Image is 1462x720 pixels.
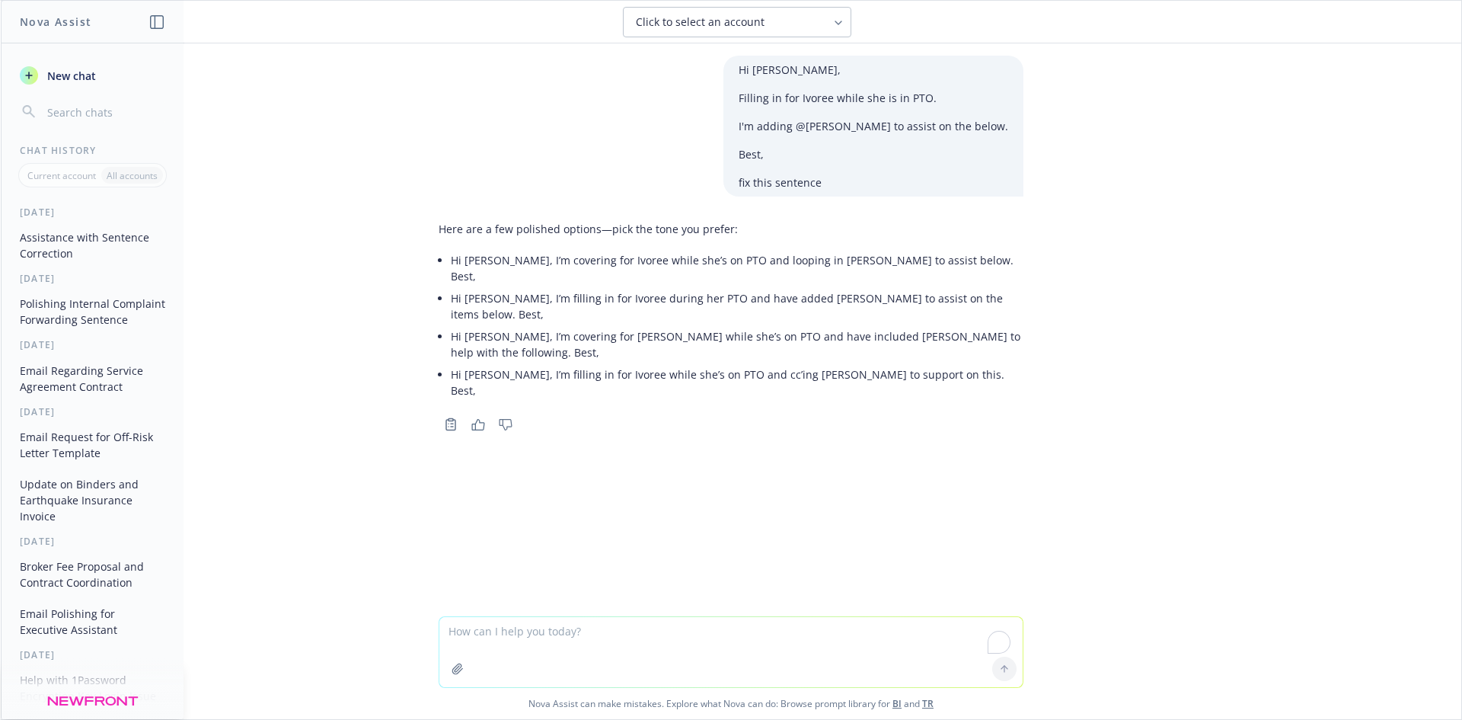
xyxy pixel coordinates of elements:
li: Hi [PERSON_NAME], I’m filling in for Ivoree during her PTO and have added [PERSON_NAME] to assist... [451,287,1023,325]
button: Thumbs down [493,414,518,435]
span: Nova Assist can make mistakes. Explore what Nova can do: Browse prompt library for and [7,688,1455,719]
p: fix this sentence [739,174,1008,190]
li: Hi [PERSON_NAME], I’m filling in for Ivoree while she’s on PTO and cc’ing [PERSON_NAME] to suppor... [451,363,1023,402]
p: I'm adding @[PERSON_NAME] to assist on the below. [739,118,1008,134]
button: Email Regarding Service Agreement Contract [14,358,171,399]
input: Search chats [44,101,165,123]
svg: Copy to clipboard [444,418,458,431]
span: Click to select an account [636,14,765,30]
li: Hi [PERSON_NAME], I’m covering for Ivoree while she’s on PTO and looping in [PERSON_NAME] to assi... [451,249,1023,287]
div: [DATE] [2,648,184,661]
p: Best, [739,146,1008,162]
button: New chat [14,62,171,89]
button: Broker Fee Proposal and Contract Coordination [14,554,171,595]
button: Email Request for Off-Risk Letter Template [14,424,171,466]
a: TR [922,697,934,710]
textarea: To enrich screen reader interactions, please activate Accessibility in Grammarly extension settings [439,617,1023,687]
p: Here are a few polished options—pick the tone you prefer: [439,221,1023,237]
button: Click to select an account [623,7,851,37]
div: [DATE] [2,272,184,285]
p: All accounts [107,169,158,182]
button: Help with 1Password Encryption Key Login Issue [14,667,171,709]
span: New chat [44,68,96,84]
p: Hi [PERSON_NAME], [739,62,1008,78]
button: Email Polishing for Executive Assistant [14,601,171,642]
div: [DATE] [2,206,184,219]
div: [DATE] [2,535,184,548]
div: [DATE] [2,338,184,351]
p: Filling in for Ivoree while she is in PTO. [739,90,1008,106]
div: [DATE] [2,405,184,418]
button: Polishing Internal Complaint Forwarding Sentence [14,291,171,332]
li: Hi [PERSON_NAME], I’m covering for [PERSON_NAME] while she’s on PTO and have included [PERSON_NAM... [451,325,1023,363]
div: Chat History [2,144,184,157]
button: Assistance with Sentence Correction [14,225,171,266]
p: Current account [27,169,96,182]
a: BI [892,697,902,710]
h1: Nova Assist [20,14,91,30]
button: Update on Binders and Earthquake Insurance Invoice [14,472,171,529]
